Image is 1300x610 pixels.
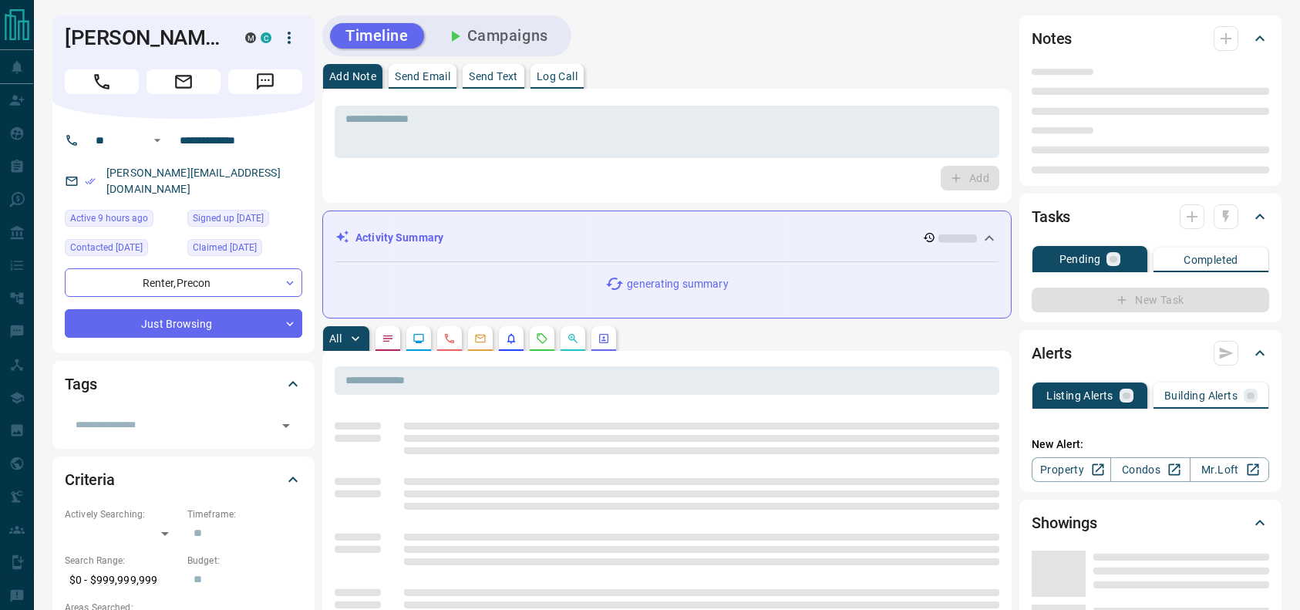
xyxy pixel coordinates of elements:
a: [PERSON_NAME][EMAIL_ADDRESS][DOMAIN_NAME] [106,167,281,195]
a: Condos [1110,457,1190,482]
div: Alerts [1032,335,1269,372]
p: Budget: [187,554,302,568]
svg: Emails [474,332,487,345]
div: Just Browsing [65,309,302,338]
h2: Criteria [65,467,115,492]
span: Signed up [DATE] [193,211,264,226]
button: Timeline [330,23,424,49]
a: Property [1032,457,1111,482]
svg: Email Verified [85,176,96,187]
div: Renter , Precon [65,268,302,297]
h2: Alerts [1032,341,1072,366]
svg: Requests [536,332,548,345]
span: Call [65,69,139,94]
p: Activity Summary [355,230,443,246]
span: Contacted [DATE] [70,240,143,255]
div: Notes [1032,20,1269,57]
p: Log Call [537,71,578,82]
p: generating summary [627,276,728,292]
h2: Showings [1032,511,1097,535]
p: Completed [1184,254,1238,265]
div: Showings [1032,504,1269,541]
div: Sat Jul 05 2025 [187,239,302,261]
button: Campaigns [430,23,564,49]
svg: Agent Actions [598,332,610,345]
h2: Tags [65,372,96,396]
p: Send Email [395,71,450,82]
div: condos.ca [261,32,271,43]
div: Criteria [65,461,302,498]
button: Open [275,415,297,436]
p: All [329,333,342,344]
p: Timeframe: [187,507,302,521]
span: Claimed [DATE] [193,240,257,255]
div: Fri Aug 08 2025 [65,239,180,261]
div: Tue Aug 12 2025 [65,210,180,231]
button: Open [148,131,167,150]
span: Email [147,69,221,94]
svg: Opportunities [567,332,579,345]
p: Search Range: [65,554,180,568]
p: Listing Alerts [1046,390,1113,401]
div: Tags [65,366,302,403]
svg: Lead Browsing Activity [413,332,425,345]
svg: Calls [443,332,456,345]
div: Activity Summary [335,224,999,252]
span: Message [228,69,302,94]
p: Pending [1059,254,1101,265]
span: Active 9 hours ago [70,211,148,226]
svg: Listing Alerts [505,332,517,345]
a: Mr.Loft [1190,457,1269,482]
h1: [PERSON_NAME] [65,25,222,50]
p: Building Alerts [1164,390,1238,401]
h2: Tasks [1032,204,1070,229]
div: Tasks [1032,198,1269,235]
div: Tue Apr 06 2021 [187,210,302,231]
svg: Notes [382,332,394,345]
h2: Notes [1032,26,1072,51]
p: $0 - $999,999,999 [65,568,180,593]
p: Add Note [329,71,376,82]
p: Send Text [469,71,518,82]
p: Actively Searching: [65,507,180,521]
p: New Alert: [1032,436,1269,453]
div: mrloft.ca [245,32,256,43]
